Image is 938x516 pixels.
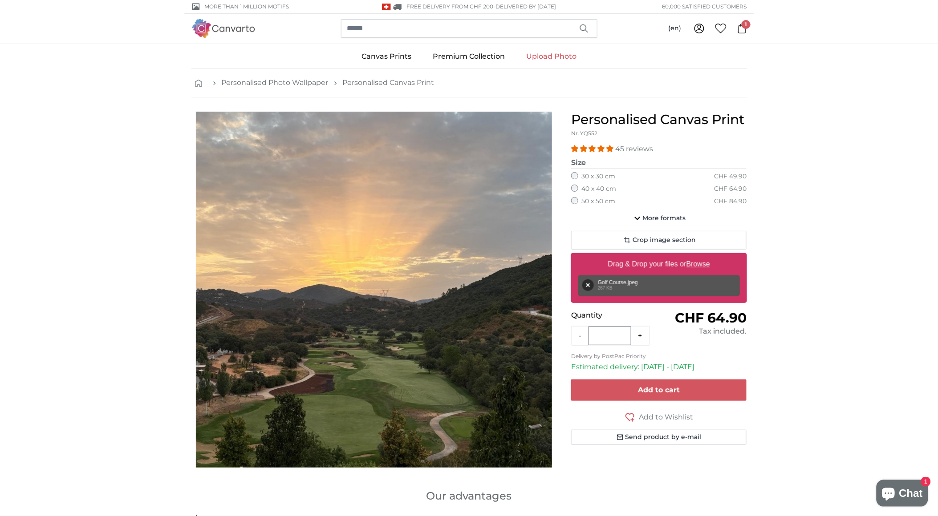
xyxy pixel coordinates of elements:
[639,412,693,423] span: Add to Wishlist
[582,197,616,206] label: 50 x 50 cm
[406,3,493,10] span: FREE delivery from CHF 200
[571,353,747,360] p: Delivery by PostPac Priority
[571,210,747,227] button: More formats
[662,3,747,11] span: 60,000 satisfied customers
[714,172,747,181] div: CHF 49.90
[643,214,686,223] span: More formats
[205,3,289,11] span: More than 1 million motifs
[571,231,747,250] button: Crop image section
[571,145,616,153] span: 4.93 stars
[571,362,747,372] p: Estimated delivery: [DATE] - [DATE]
[191,489,747,503] h3: Our advantages
[495,3,556,10] span: Delivered by [DATE]
[714,197,747,206] div: CHF 84.90
[714,185,747,193] div: CHF 64.90
[659,326,747,337] div: Tax included.
[571,411,747,423] button: Add to Wishlist
[604,255,713,273] label: Drag & Drop your files or
[662,20,689,36] button: (en)
[571,430,747,445] button: Send product by e-mail
[191,19,256,37] img: Canvarto
[191,112,557,468] div: 1 of 1
[582,185,617,193] label: 40 x 40 cm
[686,260,710,268] u: Browse
[638,386,680,394] span: Add to cart
[493,3,556,10] span: -
[222,77,329,88] a: Personalised Photo Wallpaper
[571,130,598,137] span: Nr. YQ552
[571,310,659,321] p: Quantity
[571,379,747,401] button: Add to cart
[571,112,747,128] h1: Personalised Canvas Print
[571,157,747,169] legend: Size
[516,45,587,68] a: Upload Photo
[616,145,654,153] span: 45 reviews
[633,236,696,245] span: Crop image section
[631,327,650,345] button: +
[572,327,589,345] button: -
[742,20,751,29] span: 1
[582,172,616,181] label: 30 x 30 cm
[382,4,391,10] img: Switzerland
[191,69,747,97] nav: breadcrumbs
[675,310,747,326] span: CHF 64.90
[874,480,931,509] inbox-online-store-chat: Shopify online store chat
[196,112,552,468] img: personalised-canvas-print
[422,45,516,68] a: Premium Collection
[351,45,422,68] a: Canvas Prints
[343,77,434,88] a: Personalised Canvas Print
